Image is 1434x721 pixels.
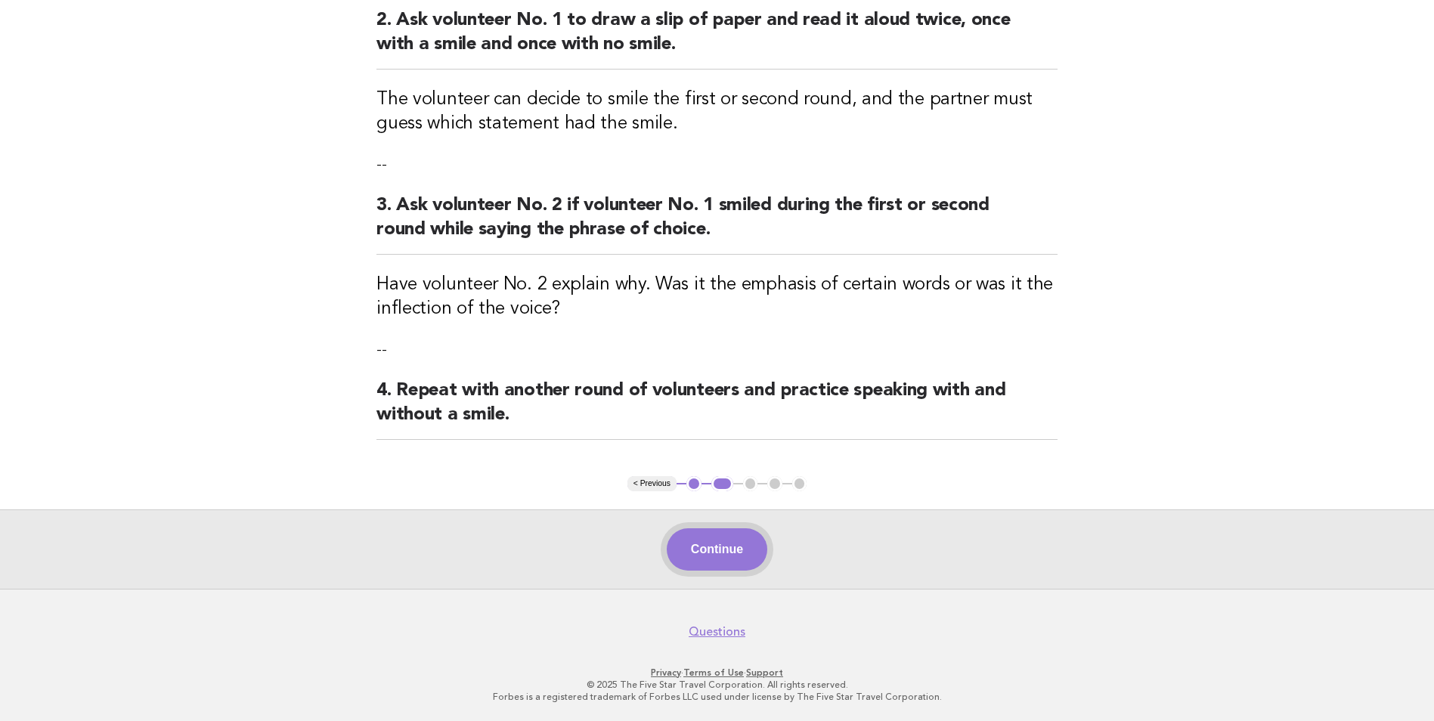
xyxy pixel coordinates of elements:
h3: The volunteer can decide to smile the first or second round, and the partner must guess which sta... [376,88,1058,136]
button: Continue [667,528,767,571]
a: Terms of Use [683,667,744,678]
a: Privacy [651,667,681,678]
p: -- [376,339,1058,360]
h3: Have volunteer No. 2 explain why. Was it the emphasis of certain words or was it the inflection o... [376,273,1058,321]
a: Questions [689,624,745,639]
button: 2 [711,476,733,491]
button: < Previous [627,476,677,491]
h2: 2. Ask volunteer No. 1 to draw a slip of paper and read it aloud twice, once with a smile and onc... [376,8,1058,70]
p: © 2025 The Five Star Travel Corporation. All rights reserved. [255,679,1180,691]
p: · · [255,667,1180,679]
h2: 3. Ask volunteer No. 2 if volunteer No. 1 smiled during the first or second round while saying th... [376,193,1058,255]
p: -- [376,154,1058,175]
a: Support [746,667,783,678]
p: Forbes is a registered trademark of Forbes LLC used under license by The Five Star Travel Corpora... [255,691,1180,703]
button: 1 [686,476,702,491]
h2: 4. Repeat with another round of volunteers and practice speaking with and without a smile. [376,379,1058,440]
